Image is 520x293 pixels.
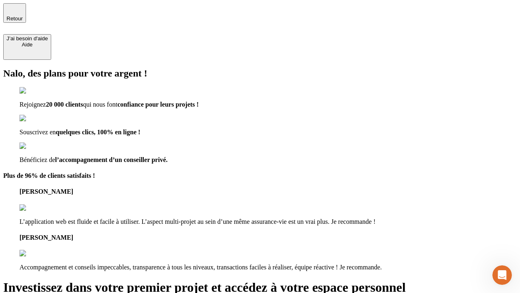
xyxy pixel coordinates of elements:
span: l’accompagnement d’un conseiller privé. [55,156,168,163]
h4: Plus de 96% de clients satisfaits ! [3,172,517,179]
div: Aide [6,42,48,48]
img: checkmark [19,142,54,150]
div: J’ai besoin d'aide [6,35,48,42]
span: qui nous font [83,101,117,108]
span: Souscrivez en [19,129,56,136]
img: reviews stars [19,250,60,257]
iframe: Intercom live chat [492,265,512,285]
span: Retour [6,15,23,22]
button: J’ai besoin d'aideAide [3,34,51,60]
span: confiance pour leurs projets ! [117,101,199,108]
span: Bénéficiez de [19,156,55,163]
span: quelques clics, 100% en ligne ! [56,129,140,136]
img: checkmark [19,87,54,94]
span: Rejoignez [19,101,46,108]
h4: [PERSON_NAME] [19,188,517,195]
img: reviews stars [19,204,60,212]
h4: [PERSON_NAME] [19,234,517,241]
h2: Nalo, des plans pour votre argent ! [3,68,517,79]
p: L’application web est fluide et facile à utiliser. L’aspect multi-projet au sein d’une même assur... [19,218,517,225]
p: Accompagnement et conseils impeccables, transparence à tous les niveaux, transactions faciles à r... [19,264,517,271]
img: checkmark [19,115,54,122]
button: Retour [3,3,26,23]
span: 20 000 clients [46,101,83,108]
